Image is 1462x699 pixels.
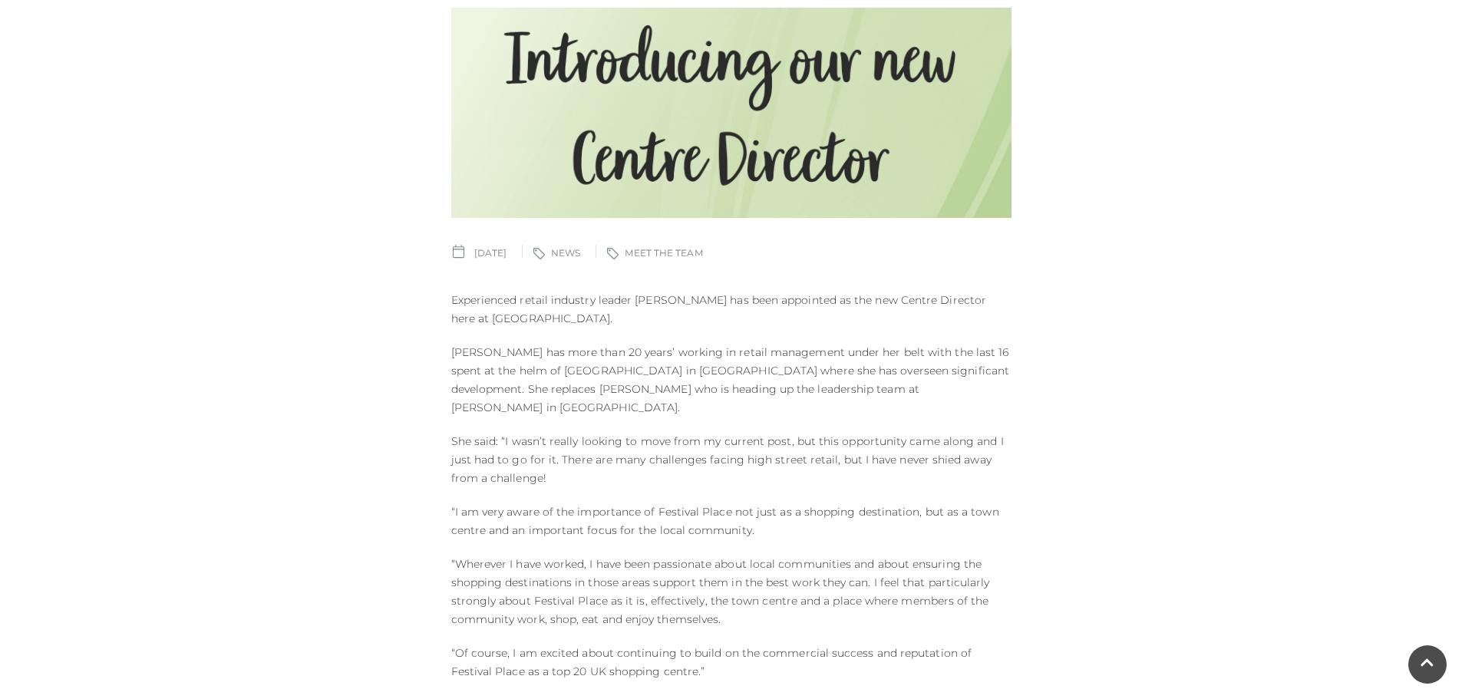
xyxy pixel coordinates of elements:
p: “I am very aware of the importance of Festival Place not just as a shopping destination, but as a... [451,503,1012,539]
p: [DATE] [451,242,507,258]
p: “Wherever I have worked, I have been passionate about local communities and about ensuring the sh... [451,555,1012,628]
p: “Of course, I am excited about continuing to build on the commercial success and reputation of Fe... [451,644,1012,681]
p: Meet The Team [596,245,702,258]
p: Experienced retail industry leader [PERSON_NAME] has been appointed as the new Centre Director he... [451,291,1012,328]
p: She said: “I wasn’t really looking to move from my current post, but this opportunity came along ... [451,432,1012,487]
p: News [522,245,580,258]
p: [PERSON_NAME] has more than 20 years’ working in retail management under her belt with the last 1... [451,343,1012,417]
